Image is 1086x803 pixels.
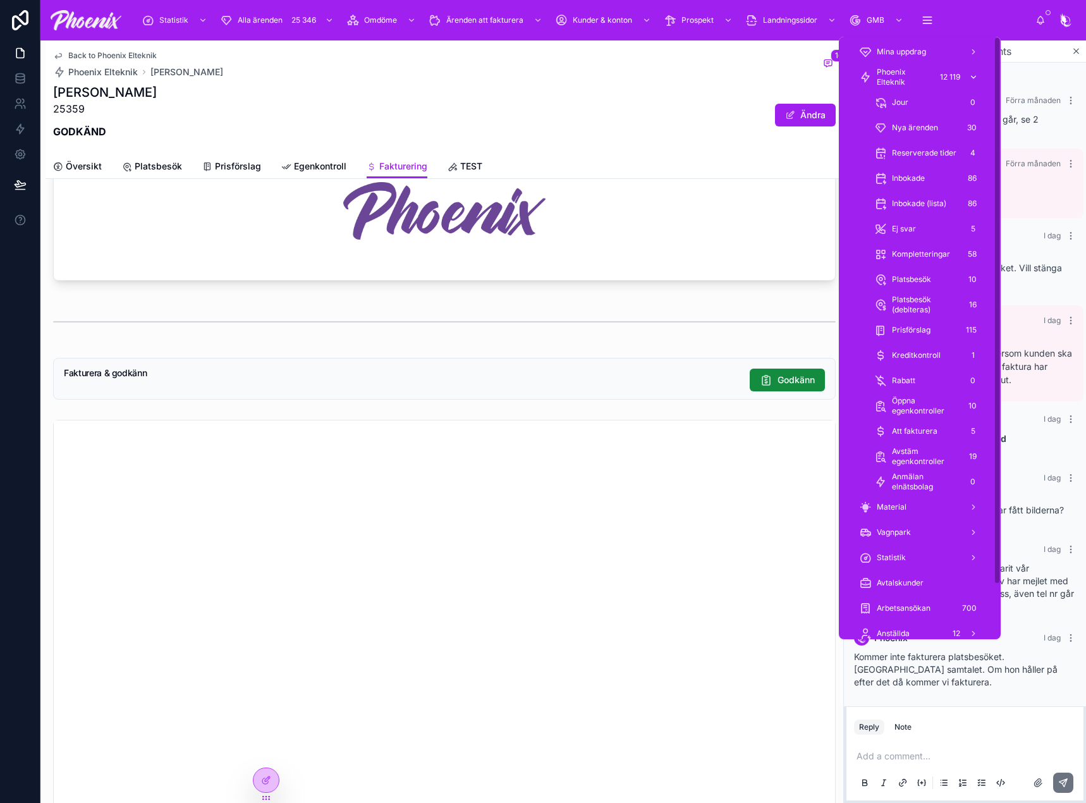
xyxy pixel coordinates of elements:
[965,297,980,312] div: 16
[53,155,102,180] a: Översikt
[867,218,988,240] a: Ej svar5
[964,247,980,262] div: 58
[965,424,980,439] div: 5
[281,155,346,180] a: Egenkontroll
[851,546,988,569] a: Statistik
[741,9,843,32] a: Landningssidor
[343,182,546,240] img: Inget material har lagts till...
[867,293,988,316] a: Platsbesök (debiteras)16
[53,51,157,61] a: Back to Phoenix Elteknik
[958,601,980,616] div: 700
[962,322,980,338] div: 115
[845,9,910,32] a: GMB
[963,120,980,135] div: 30
[892,274,931,285] span: Platsbesök
[53,66,138,78] a: Phoenix Elteknik
[851,40,988,63] a: Mina uppdrag
[965,398,980,414] div: 10
[892,123,938,133] span: Nya ärenden
[892,224,916,234] span: Ej svar
[379,160,427,173] span: Fakturering
[964,196,980,211] div: 86
[851,66,988,89] a: Phoenix Elteknik12 119
[1044,316,1061,325] span: I dag
[288,13,320,28] div: 25 346
[1044,473,1061,482] span: I dag
[892,446,960,467] span: Avstäm egenkontroller
[68,66,138,78] span: Phoenix Elteknik
[892,325,930,335] span: Prisförslag
[965,272,980,287] div: 10
[854,651,1058,687] span: Kommer inte fakturera platsbesöket. [GEOGRAPHIC_DATA] samtalet. Om hon håller på efter det då kom...
[425,9,549,32] a: Ärenden att fakturera
[867,91,988,114] a: Jour0
[364,15,397,25] span: Omdöme
[867,243,988,266] a: Kompletteringar58
[294,160,346,173] span: Egenkontroll
[51,10,121,30] img: App logo
[877,603,930,613] span: Arbetsansökan
[202,155,261,180] a: Prisförslag
[775,104,836,126] button: Ändra
[68,51,157,61] span: Back to Phoenix Elteknik
[131,6,1035,34] div: scrollable content
[660,9,739,32] a: Prospekt
[867,15,884,25] span: GMB
[892,426,937,436] span: Att fakturera
[965,95,980,110] div: 0
[965,348,980,363] div: 1
[150,66,223,78] span: [PERSON_NAME]
[965,373,980,388] div: 0
[448,155,482,180] a: TEST
[867,395,988,417] a: Öppna egenkontroller10
[66,160,102,173] span: Översikt
[854,720,884,735] button: Reply
[892,249,950,259] span: Kompletteringar
[851,496,988,518] a: Material
[138,9,214,32] a: Statistik
[367,155,427,179] a: Fakturering
[892,396,960,416] span: Öppna egenkontroller
[778,374,815,386] span: Godkänn
[867,116,988,139] a: Nya ärenden30
[1044,633,1061,642] span: I dag
[750,369,825,391] button: Godkänn
[53,101,157,116] p: 25359
[867,192,988,215] a: Inbokade (lista)86
[894,722,912,732] div: Note
[867,142,988,164] a: Reserverade tider4
[877,67,931,87] span: Phoenix Elteknik
[821,57,836,72] button: 16
[1044,544,1061,554] span: I dag
[892,173,925,183] span: Inbokade
[551,9,657,32] a: Kunder & konton
[135,160,182,173] span: Platsbesök
[949,626,964,641] div: 12
[216,9,340,32] a: Alla ärenden25 346
[867,445,988,468] a: Avstäm egenkontroller19
[53,83,157,101] h1: [PERSON_NAME]
[867,369,988,392] a: Rabatt0
[763,15,817,25] span: Landningssidor
[238,15,283,25] span: Alla ärenden
[892,97,908,107] span: Jour
[892,295,960,315] span: Platsbesök (debiteras)
[877,502,906,512] span: Material
[343,9,422,32] a: Omdöme
[965,221,980,236] div: 5
[851,521,988,544] a: Vagnpark
[877,47,926,57] span: Mina uppdrag
[877,527,911,537] span: Vagnpark
[936,70,964,85] div: 12 119
[839,37,1001,639] div: scrollable content
[1044,231,1061,240] span: I dag
[867,268,988,291] a: Platsbesök10
[851,622,988,645] a: Anställda12
[446,15,523,25] span: Ärenden att fakturera
[215,160,261,173] span: Prisförslag
[892,199,946,209] span: Inbokade (lista)
[122,155,182,180] a: Platsbesök
[892,148,956,158] span: Reserverade tider
[877,578,924,588] span: Avtalskunder
[867,470,988,493] a: Anmälan elnätsbolag0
